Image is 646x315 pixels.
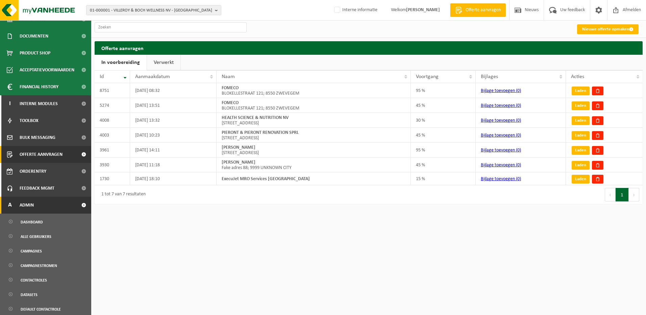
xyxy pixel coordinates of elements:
[95,113,130,128] td: 4008
[571,74,584,79] span: Acties
[411,157,476,172] td: 45 %
[411,83,476,98] td: 95 %
[217,157,411,172] td: Fake adres 88; 9999 UNKNOWN CITY
[517,103,520,108] span: 0
[20,112,39,129] span: Toolbox
[222,115,289,120] strong: HEALTH SCIENCE & NUTRITION NV
[481,88,521,93] a: Bijlage toevoegen (0)
[95,143,130,157] td: 3961
[517,148,520,153] span: 0
[481,118,521,123] a: Bijlage toevoegen (0)
[21,245,42,258] span: Campagnes
[517,118,520,123] span: 0
[98,189,146,201] div: 1 tot 7 van 7 resultaten
[572,161,590,170] a: Laden
[86,5,221,15] button: 01-000001 - VILLEROY & BOCH WELLNESS NV - [GEOGRAPHIC_DATA]
[481,163,521,168] a: Bijlage toevoegen (0)
[572,116,590,125] a: Laden
[411,143,476,157] td: 95 %
[605,188,616,201] button: Previous
[406,7,440,13] strong: [PERSON_NAME]
[481,148,521,153] a: Bijlage toevoegen (0)
[21,230,51,243] span: Alle gebruikers
[411,98,476,113] td: 45 %
[411,172,476,185] td: 15 %
[2,288,90,301] a: Datasets
[222,176,310,181] strong: ExecuJet MRO Services [GEOGRAPHIC_DATA]
[20,129,55,146] span: Bulk Messaging
[333,5,377,15] label: Interne informatie
[572,101,590,110] a: Laden
[222,145,255,150] strong: [PERSON_NAME]
[20,163,76,180] span: Orderentry Goedkeuring
[20,78,58,95] span: Financial History
[222,74,235,79] span: Naam
[135,74,170,79] span: Aanmaakdatum
[95,41,643,54] h2: Offerte aanvragen
[130,143,216,157] td: [DATE] 14:11
[90,5,212,16] span: 01-000001 - VILLEROY & BOCH WELLNESS NV - [GEOGRAPHIC_DATA]
[20,180,54,197] span: Feedback MGMT
[7,95,13,112] span: I
[100,74,104,79] span: Id
[481,176,521,181] a: Bijlage toevoegen (0)
[217,113,411,128] td: [STREET_ADDRESS]
[517,163,520,168] span: 0
[7,197,13,214] span: A
[95,157,130,172] td: 3930
[517,133,520,138] span: 0
[2,259,90,272] a: Campagnestromen
[130,98,216,113] td: [DATE] 13:51
[21,274,47,287] span: Contactroles
[572,146,590,155] a: Laden
[95,83,130,98] td: 8751
[450,3,506,17] a: Offerte aanvragen
[222,100,239,105] strong: FOMECO
[130,113,216,128] td: [DATE] 13:32
[572,87,590,95] a: Laden
[517,176,520,181] span: 0
[572,131,590,140] a: Laden
[222,160,255,165] strong: [PERSON_NAME]
[217,128,411,143] td: [STREET_ADDRESS]
[20,45,50,62] span: Product Shop
[21,288,38,301] span: Datasets
[2,215,90,228] a: Dashboard
[572,175,590,184] a: Laden
[2,273,90,286] a: Contactroles
[464,7,502,14] span: Offerte aanvragen
[577,24,639,34] a: Nieuwe offerte opmaken
[20,197,34,214] span: Admin
[130,128,216,143] td: [DATE] 10:23
[147,55,180,70] a: Verwerkt
[629,188,639,201] button: Next
[481,74,498,79] span: Bijlages
[95,55,147,70] a: In voorbereiding
[416,74,439,79] span: Voortgang
[616,188,629,201] button: 1
[20,146,63,163] span: Offerte aanvragen
[130,157,216,172] td: [DATE] 11:18
[21,259,57,272] span: Campagnestromen
[222,130,299,135] strong: PIERONT & PIERONT RENOVATION SPRL
[95,98,130,113] td: 5274
[2,230,90,243] a: Alle gebruikers
[130,172,216,185] td: [DATE] 18:10
[217,98,411,113] td: BLOKELLESTRAAT 121; 8550 ZWEVEGEM
[481,103,521,108] a: Bijlage toevoegen (0)
[95,172,130,185] td: 1730
[411,113,476,128] td: 30 %
[95,22,247,32] input: Zoeken
[2,244,90,257] a: Campagnes
[481,133,521,138] a: Bijlage toevoegen (0)
[21,216,43,228] span: Dashboard
[222,86,239,91] strong: FOMECO
[130,83,216,98] td: [DATE] 08:32
[20,28,48,45] span: Documenten
[411,128,476,143] td: 45 %
[217,143,411,157] td: [STREET_ADDRESS]
[20,95,58,112] span: Interne modules
[517,88,520,93] span: 0
[217,83,411,98] td: BLOKELLESTRAAT 121; 8550 ZWEVEGEM
[95,128,130,143] td: 4003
